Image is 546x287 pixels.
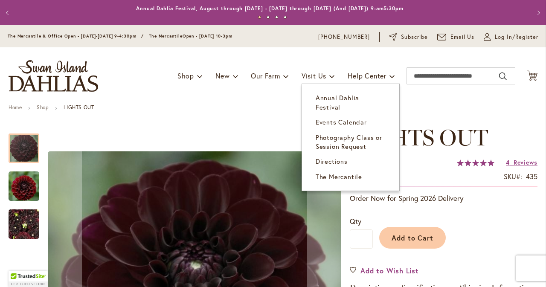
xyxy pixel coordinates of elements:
span: The Mercantile & Office Open - [DATE]-[DATE] 9-4:30pm / The Mercantile [8,33,183,39]
span: LIGHTS OUT [350,124,488,151]
span: Events Calendar [316,118,367,126]
span: Shop [177,71,194,80]
strong: LIGHTS OUT [64,104,94,110]
a: Home [9,104,22,110]
span: 4 [506,158,510,166]
button: 2 of 4 [267,16,270,19]
img: LIGHTS OUT [9,204,39,245]
a: Shop [37,104,49,110]
span: Directions [316,157,348,165]
div: TrustedSite Certified [9,271,48,287]
button: 1 of 4 [258,16,261,19]
img: LIGHTS OUT [9,170,39,202]
span: Subscribe [401,33,428,41]
a: Annual Dahlia Festival, August through [DATE] - [DATE] through [DATE] (And [DATE]) 9-am5:30pm [136,5,404,12]
span: Reviews [514,158,537,166]
a: Subscribe [389,33,428,41]
span: Help Center [348,71,386,80]
button: Add to Cart [379,227,446,249]
a: 4 Reviews [506,158,537,166]
span: The Mercantile [316,172,362,181]
span: Log In/Register [495,33,538,41]
span: Our Farm [251,71,280,80]
div: LIGHTS OUT [9,163,48,201]
span: Visit Us [302,71,326,80]
a: store logo [9,60,98,92]
a: [PHONE_NUMBER] [318,33,370,41]
span: Email Us [450,33,475,41]
span: Photography Class or Session Request [316,133,382,151]
span: Qty [350,217,361,226]
span: Add to Cart [392,233,434,242]
button: 3 of 4 [275,16,278,19]
div: 100% [457,159,494,166]
div: LIGHTS OUT [9,125,48,163]
span: Annual Dahlia Festival [316,93,359,111]
strong: SKU [504,172,522,181]
span: New [215,71,229,80]
span: Open - [DATE] 10-3pm [183,33,232,39]
div: LIGHTS OUT [9,201,39,239]
span: Add to Wish List [360,266,419,275]
a: Email Us [437,33,475,41]
div: 435 [526,172,537,182]
a: Add to Wish List [350,266,419,275]
button: Next [529,4,546,21]
a: Log In/Register [484,33,538,41]
button: 4 of 4 [284,16,287,19]
p: Order Now for Spring 2026 Delivery [350,193,537,203]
